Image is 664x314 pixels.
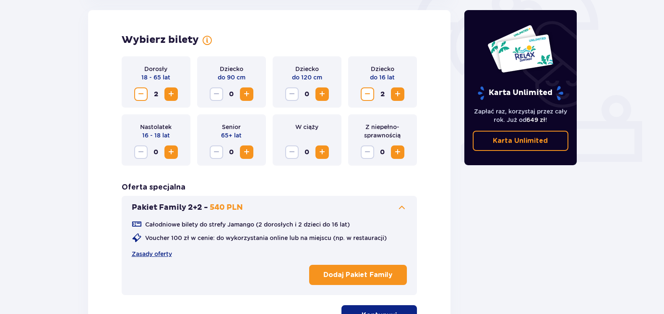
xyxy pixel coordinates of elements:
[361,145,374,159] button: Zmniejsz
[315,145,329,159] button: Zwiększ
[300,145,314,159] span: 0
[145,234,387,242] p: Voucher 100 zł w cenie: do wykorzystania online lub na miejscu (np. w restauracji)
[473,131,568,151] a: Karta Unlimited
[240,87,253,101] button: Zwiększ
[132,203,208,213] p: Pakiet Family 2+2 -
[309,265,407,285] button: Dodaj Pakiet Family
[164,87,178,101] button: Zwiększ
[134,145,148,159] button: Zmniejsz
[285,87,299,101] button: Zmniejsz
[315,87,329,101] button: Zwiększ
[376,145,389,159] span: 0
[164,145,178,159] button: Zwiększ
[210,203,243,213] p: 540 PLN
[371,65,394,73] p: Dziecko
[122,182,185,193] h3: Oferta specjalna
[295,65,319,73] p: Dziecko
[526,116,545,123] span: 649 zł
[145,220,350,229] p: Całodniowe bilety do strefy Jamango (2 dorosłych i 2 dzieci do 16 lat)
[391,87,404,101] button: Zwiększ
[122,34,199,46] h2: Wybierz bilety
[132,250,172,258] a: Zasady oferty
[285,145,299,159] button: Zmniejsz
[292,73,322,82] p: do 120 cm
[493,136,548,145] p: Karta Unlimited
[134,87,148,101] button: Zmniejsz
[142,131,170,140] p: 16 - 18 lat
[361,87,374,101] button: Zmniejsz
[391,145,404,159] button: Zwiększ
[477,86,564,100] p: Karta Unlimited
[222,123,241,131] p: Senior
[295,123,318,131] p: W ciąży
[323,270,393,280] p: Dodaj Pakiet Family
[300,87,314,101] span: 0
[220,65,243,73] p: Dziecko
[140,123,172,131] p: Nastolatek
[218,73,245,82] p: do 90 cm
[376,87,389,101] span: 2
[132,203,407,213] button: Pakiet Family 2+2 -540 PLN
[240,145,253,159] button: Zwiększ
[210,87,223,101] button: Zmniejsz
[144,65,167,73] p: Dorosły
[370,73,395,82] p: do 16 lat
[141,73,170,82] p: 18 - 65 lat
[355,123,410,140] p: Z niepełno­sprawnością
[149,145,163,159] span: 0
[487,24,554,73] img: Dwie karty całoroczne do Suntago z napisem 'UNLIMITED RELAX', na białym tle z tropikalnymi liśćmi...
[225,87,238,101] span: 0
[225,145,238,159] span: 0
[210,145,223,159] button: Zmniejsz
[473,107,568,124] p: Zapłać raz, korzystaj przez cały rok. Już od !
[149,87,163,101] span: 2
[221,131,242,140] p: 65+ lat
